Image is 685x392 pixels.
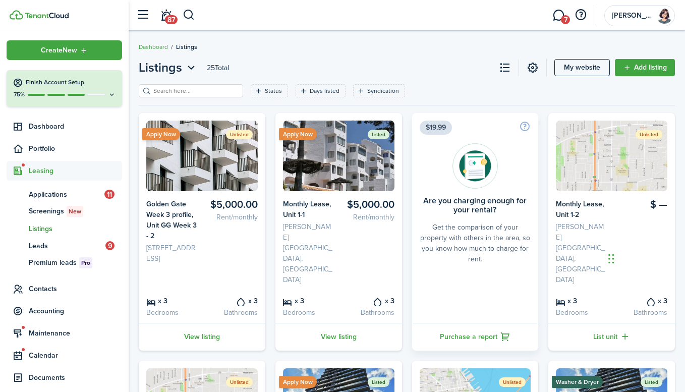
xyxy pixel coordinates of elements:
[368,130,389,139] status: Listed
[556,307,608,318] card-listing-description: Bedrooms
[283,199,335,220] card-listing-title: Monthly Lease, Unit 1-1
[226,377,253,387] status: Unlisted
[641,377,662,387] status: Listed
[139,59,198,77] button: Listings
[608,244,614,274] div: Drag
[615,199,667,210] card-listing-title: $ —
[146,121,258,191] img: Listing avatar
[25,13,69,19] img: TenantCloud
[7,237,122,254] a: Leads9
[29,241,105,251] span: Leads
[146,307,198,318] card-listing-description: Bedrooms
[7,220,122,237] a: Listings
[353,84,405,97] filter-tag: Open filter
[556,295,608,306] card-listing-title: x 3
[29,350,122,361] span: Calendar
[69,207,81,216] span: New
[612,12,652,19] span: Marrianne
[283,295,335,306] card-listing-title: x 3
[139,323,265,351] a: View listing
[420,222,531,264] card-description: Get the comparison of your property with others in the area, so you know how much to charge for r...
[133,6,152,25] button: Open sidebar
[275,323,402,351] a: View listing
[452,143,498,189] img: Rentability report avatar
[146,243,198,264] card-listing-description: [STREET_ADDRESS]
[139,42,168,51] a: Dashboard
[29,223,122,234] span: Listings
[7,40,122,60] button: Open menu
[206,212,258,222] card-listing-description: Rent/monthly
[548,323,675,351] a: List unit
[207,63,229,73] header-page-total: 25 Total
[7,70,122,106] button: Finish Account Setup75%
[29,328,122,339] span: Maintenance
[156,3,176,28] a: Notifications
[29,189,104,200] span: Applications
[165,15,178,24] span: 87
[554,59,610,76] a: My website
[556,121,667,191] img: Listing avatar
[29,257,122,268] span: Premium leads
[13,90,25,99] p: 75%
[279,128,317,140] ribbon: Apply Now
[105,241,115,250] span: 9
[206,307,258,318] card-listing-description: Bathrooms
[104,190,115,199] span: 11
[367,86,399,95] filter-tag-label: Syndication
[552,376,603,388] ribbon: Washer & Dryer
[556,199,608,220] card-listing-title: Monthly Lease, Unit 1-2
[81,258,90,267] span: Pro
[283,307,335,318] card-listing-description: Bedrooms
[183,7,195,24] button: Search
[499,377,526,387] status: Unlisted
[615,295,667,306] card-listing-title: x 3
[10,10,23,20] img: TenantCloud
[206,199,258,210] card-listing-title: $5,000.00
[561,15,570,24] span: 7
[7,203,122,220] a: ScreeningsNew
[7,186,122,203] a: Applications11
[29,165,122,176] span: Leasing
[139,59,198,77] button: Open menu
[26,78,116,87] h4: Finish Account Setup
[7,254,122,271] a: Premium leadsPro
[310,86,339,95] filter-tag-label: Days listed
[296,84,346,97] filter-tag: Open filter
[342,199,394,210] card-listing-title: $5,000.00
[572,7,589,24] button: Open resource center
[549,3,568,28] a: Messaging
[251,84,288,97] filter-tag: Open filter
[636,130,662,139] status: Unlisted
[342,307,394,318] card-listing-description: Bathrooms
[605,234,656,282] iframe: Chat Widget
[265,86,282,95] filter-tag-label: Status
[29,206,122,217] span: Screenings
[29,121,122,132] span: Dashboard
[41,47,77,54] span: Create New
[226,130,253,139] status: Unlisted
[342,295,394,306] card-listing-title: x 3
[29,284,122,294] span: Contacts
[146,199,198,241] card-listing-title: Golden Gate Week 3 profile, Unit GG Week 3 - 2
[151,86,240,96] input: Search here...
[176,42,197,51] span: Listings
[29,143,122,154] span: Portfolio
[279,376,317,388] ribbon: Apply Now
[7,117,122,136] a: Dashboard
[420,121,452,135] span: $19.99
[139,59,182,77] span: Listings
[146,295,198,306] card-listing-title: x 3
[615,59,675,76] a: Add listing
[283,221,335,285] card-listing-description: [PERSON_NAME][GEOGRAPHIC_DATA], [GEOGRAPHIC_DATA]
[556,221,608,285] card-listing-description: [PERSON_NAME][GEOGRAPHIC_DATA], [GEOGRAPHIC_DATA]
[368,377,389,387] status: Listed
[206,295,258,306] card-listing-title: x 3
[412,323,539,351] a: Purchase a report
[342,212,394,222] card-listing-description: Rent/monthly
[29,372,122,383] span: Documents
[29,306,122,316] span: Accounting
[283,121,394,191] img: Listing avatar
[142,128,180,140] ribbon: Apply Now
